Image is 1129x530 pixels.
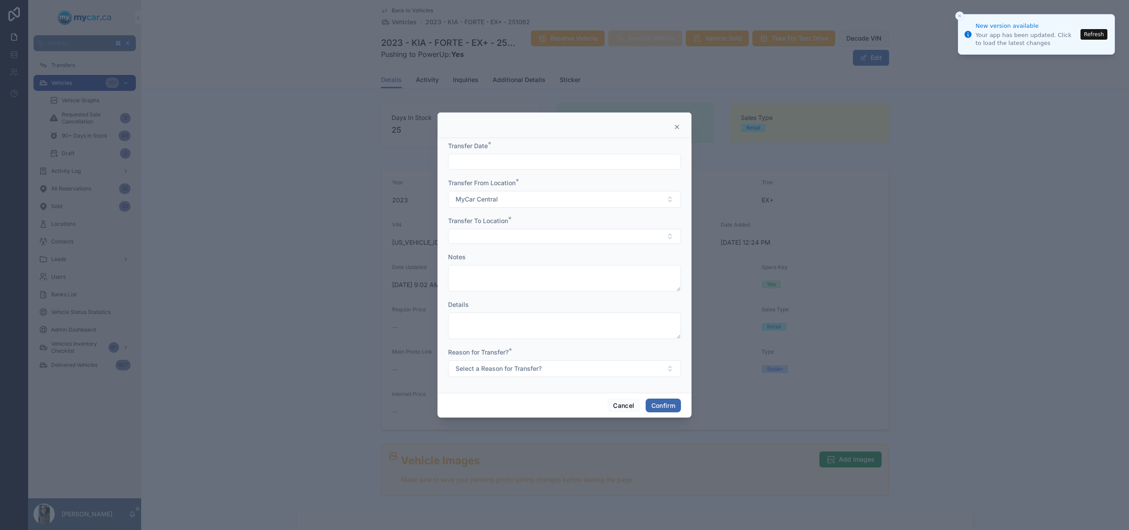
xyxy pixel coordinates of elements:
button: Cancel [607,399,640,413]
button: Select Button [448,229,681,244]
span: Transfer To Location [448,217,508,224]
button: Select Button [448,360,681,377]
button: Select Button [448,191,681,208]
button: Refresh [1080,29,1107,40]
button: Close toast [955,11,964,20]
span: Notes [448,253,466,261]
span: Details [448,301,469,308]
span: Transfer From Location [448,179,516,187]
span: Select a Reason for Transfer? [456,364,542,373]
div: New version available [976,22,1078,30]
div: Your app has been updated. Click to load the latest changes [976,31,1078,47]
span: Reason for Transfer? [448,348,508,356]
span: Transfer Date [448,142,488,149]
button: Confirm [646,399,681,413]
span: MyCar Central [456,195,498,204]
